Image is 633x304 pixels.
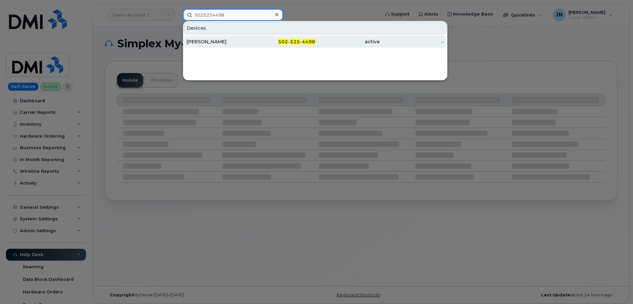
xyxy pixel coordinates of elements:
[302,39,315,45] span: 4498
[187,38,251,45] div: [PERSON_NAME]
[380,38,444,45] div: -
[184,36,446,48] a: [PERSON_NAME]502-525-4498active-
[290,39,300,45] span: 525
[251,38,316,45] div: - -
[278,39,288,45] span: 502
[184,22,446,34] div: Devices
[315,38,380,45] div: active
